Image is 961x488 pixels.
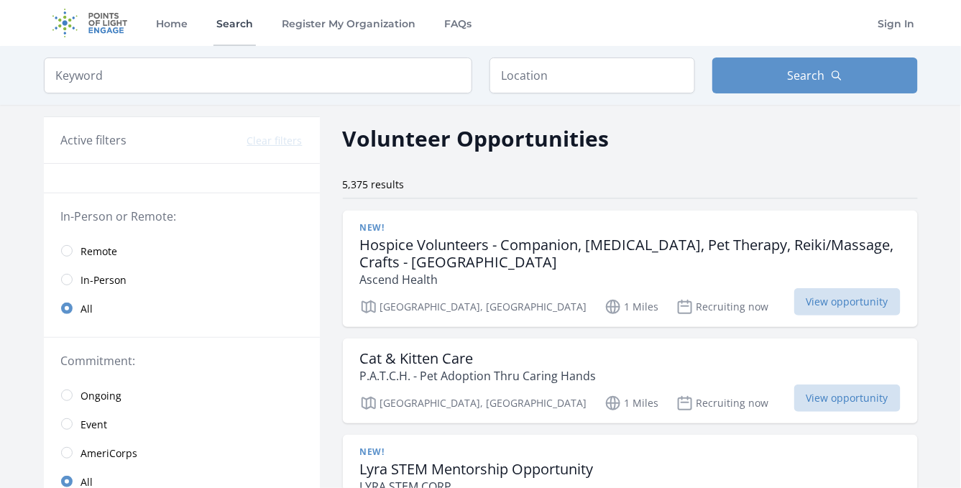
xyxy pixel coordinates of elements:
span: AmeriCorps [81,446,138,461]
a: All [44,294,320,323]
span: 5,375 results [343,178,405,191]
span: Remote [81,244,118,259]
span: In-Person [81,273,127,287]
p: 1 Miles [604,298,659,316]
button: Clear filters [247,134,303,148]
input: Location [489,57,695,93]
input: Keyword [44,57,472,93]
span: Ongoing [81,389,122,403]
a: Cat & Kitten Care P.A.T.C.H. - Pet Adoption Thru Caring Hands [GEOGRAPHIC_DATA], [GEOGRAPHIC_DATA... [343,339,918,423]
h2: Volunteer Opportunities [343,122,610,155]
a: New! Hospice Volunteers - Companion, [MEDICAL_DATA], Pet Therapy, Reiki/Massage, Crafts - [GEOGRA... [343,211,918,327]
a: Ongoing [44,381,320,410]
button: Search [712,57,918,93]
h3: Lyra STEM Mentorship Opportunity [360,461,594,478]
span: View opportunity [794,288,901,316]
span: All [81,302,93,316]
legend: In-Person or Remote: [61,208,303,225]
a: Remote [44,236,320,265]
span: Search [788,67,825,84]
span: New! [360,446,385,458]
p: Ascend Health [360,271,901,288]
p: P.A.T.C.H. - Pet Adoption Thru Caring Hands [360,367,597,385]
span: Event [81,418,108,432]
a: Event [44,410,320,438]
p: Recruiting now [676,395,769,412]
h3: Active filters [61,132,127,149]
a: In-Person [44,265,320,294]
a: AmeriCorps [44,438,320,467]
p: [GEOGRAPHIC_DATA], [GEOGRAPHIC_DATA] [360,298,587,316]
p: Recruiting now [676,298,769,316]
h3: Cat & Kitten Care [360,350,597,367]
legend: Commitment: [61,352,303,369]
p: 1 Miles [604,395,659,412]
h3: Hospice Volunteers - Companion, [MEDICAL_DATA], Pet Therapy, Reiki/Massage, Crafts - [GEOGRAPHIC_... [360,236,901,271]
p: [GEOGRAPHIC_DATA], [GEOGRAPHIC_DATA] [360,395,587,412]
span: View opportunity [794,385,901,412]
span: New! [360,222,385,234]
